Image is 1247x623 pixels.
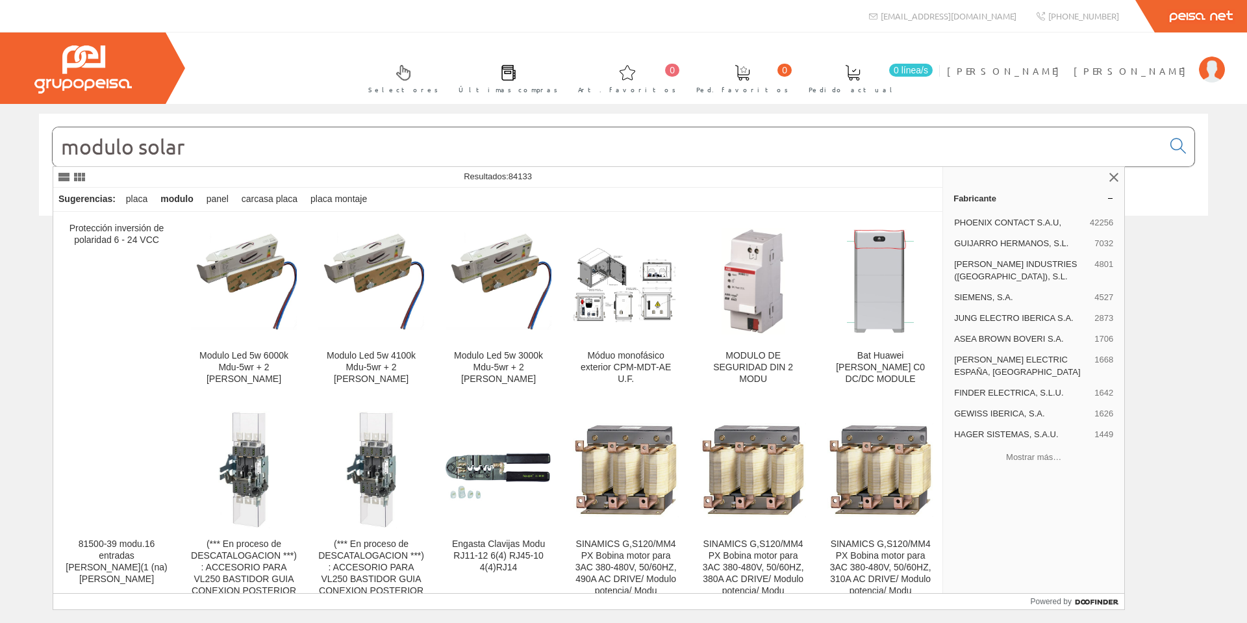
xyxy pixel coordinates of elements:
[160,194,194,204] strong: modulo
[573,350,679,385] div: Móduo monofásico exterior CPM-MDT-AE U.F.
[847,223,913,340] img: Bat Huawei LUNA C0 DC/DC MODULE
[700,539,806,597] div: SINAMICS G,S120/MM4 PX Bobina motor para 3AC 380-480V, 50/60HZ, 380A AC DRIVE/ Modulo potencia/ Modu
[435,212,562,400] a: Modulo Led 5w 3000k Mdu-5wr + 2 Imanes Kadylux Modulo Led 5w 3000k Mdu-5wr + 2 [PERSON_NAME]
[39,232,1208,243] div: © Grupo Peisa
[954,408,1089,420] span: GEWISS IBERICA, S.A.
[700,423,806,516] img: SINAMICS G,S120/MM4 PX Bobina motor para 3AC 380-480V, 50/60HZ, 380A AC DRIVE/ Modulo potencia/ Modu
[809,83,897,96] span: Pedido actual
[954,238,1089,249] span: GUIJARRO HERMANOS, S.L.
[1094,259,1113,282] span: 4801
[53,212,180,400] a: Protección inversión de polaridad 6 - 24 VCC
[881,10,1016,21] span: [EMAIL_ADDRESS][DOMAIN_NAME]
[64,223,170,246] div: Protección inversión de polaridad 6 - 24 VCC
[34,45,132,94] img: Grupo Peisa
[827,539,933,597] div: SINAMICS G,S120/MM4 PX Bobina motor para 3AC 380-480V, 50/60HZ, 310A AC DRIVE/ Modulo potencia/ Modu
[64,539,170,585] div: 81500-39 modu.16 entradas [PERSON_NAME](1 (na) [PERSON_NAME]
[817,212,944,400] a: Bat Huawei LUNA C0 DC/DC MODULE Bat Huawei [PERSON_NAME] C0 DC/DC MODULE
[218,411,270,528] img: (*** En proceso de DESCATALOGACION ***) : ACCESORIO PARA VL250 BASTIDOR GUIA CONEXION POSTERIOR MODU
[889,64,933,77] span: 0 línea/s
[191,350,297,385] div: Modulo Led 5w 6000k Mdu-5wr + 2 [PERSON_NAME]
[1090,217,1113,229] span: 42256
[954,292,1089,303] span: SIEMENS, S.A.
[305,188,372,211] div: placa montaje
[954,387,1089,399] span: FINDER ELECTRICA, S.L.U.
[947,54,1225,66] a: [PERSON_NAME] [PERSON_NAME]
[318,233,424,330] img: Modulo Led 5w 4100k Mdu-5wr + 2 Imanes Kadylux
[1031,594,1125,609] a: Powered by
[191,539,297,609] div: (*** En proceso de DESCATALOGACION ***) : ACCESORIO PARA VL250 BASTIDOR GUIA CONEXION POSTERIOR MODU
[700,228,806,334] img: MODULO DE SEGURIDAD DIN 2 MODU
[943,188,1124,209] a: Fabricante
[1094,292,1113,303] span: 4527
[464,172,532,181] span: Resultados:
[53,127,1163,166] input: Buscar...
[308,212,435,400] a: Modulo Led 5w 4100k Mdu-5wr + 2 Imanes Kadylux Modulo Led 5w 4100k Mdu-5wr + 2 [PERSON_NAME]
[827,423,933,516] img: SINAMICS G,S120/MM4 PX Bobina motor para 3AC 380-480V, 50/60HZ, 310A AC DRIVE/ Modulo potencia/ Modu
[1094,408,1113,420] span: 1626
[181,212,307,400] a: Modulo Led 5w 6000k Mdu-5wr + 2 Imanes Kadylux Modulo Led 5w 6000k Mdu-5wr + 2 [PERSON_NAME]
[53,190,118,209] div: Sugerencias:
[368,83,438,96] span: Selectores
[446,233,551,330] img: Modulo Led 5w 3000k Mdu-5wr + 2 Imanes Kadylux
[690,212,816,400] a: MODULO DE SEGURIDAD DIN 2 MODU MODULO DE SEGURIDAD DIN 2 MODU
[562,212,689,400] a: Móduo monofásico exterior CPM-MDT-AE U.F. Móduo monofásico exterior CPM-MDT-AE U.F.
[1048,10,1119,21] span: [PHONE_NUMBER]
[954,429,1089,440] span: HAGER SISTEMAS, S.A.U.
[827,350,933,385] div: Bat Huawei [PERSON_NAME] C0 DC/DC MODULE
[346,411,397,528] img: (*** En proceso de DESCATALOGACION ***) : ACCESORIO PARA VL250 BASTIDOR GUIA CONEXION POSTERIOR MODU
[573,236,679,325] img: Móduo monofásico exterior CPM-MDT-AE U.F.
[954,333,1089,345] span: ASEA BROWN BOVERI S.A.
[318,539,424,609] div: (*** En proceso de DESCATALOGACION ***) : ACCESORIO PARA VL250 BASTIDOR GUIA CONEXION POSTERIOR MODU
[954,312,1089,324] span: JUNG ELECTRO IBERICA S.A.
[954,354,1089,377] span: [PERSON_NAME] ELECTRIC ESPAÑA, [GEOGRAPHIC_DATA]
[1094,387,1113,399] span: 1642
[446,439,551,502] img: Engasta Clavijas Modu RJ11-12 6(4) RJ45-10 4(4)RJ14
[191,233,297,330] img: Modulo Led 5w 6000k Mdu-5wr + 2 Imanes Kadylux
[318,350,424,385] div: Modulo Led 5w 4100k Mdu-5wr + 2 [PERSON_NAME]
[954,259,1089,282] span: [PERSON_NAME] INDUSTRIES ([GEOGRAPHIC_DATA]), S.L.
[1031,596,1072,607] span: Powered by
[954,217,1085,229] span: PHOENIX CONTACT S.A.U,
[1094,312,1113,324] span: 2873
[201,188,234,211] div: panel
[459,83,558,96] span: Últimas compras
[121,188,153,211] div: placa
[236,188,303,211] div: carcasa placa
[1094,238,1113,249] span: 7032
[446,54,564,101] a: Últimas compras
[573,539,679,597] div: SINAMICS G,S120/MM4 PX Bobina motor para 3AC 380-480V, 50/60HZ, 490A AC DRIVE/ Modulo potencia/ Modu
[1094,429,1113,440] span: 1449
[696,83,788,96] span: Ped. favoritos
[446,539,551,574] div: Engasta Clavijas Modu RJ11-12 6(4) RJ45-10 4(4)RJ14
[1094,333,1113,345] span: 1706
[355,54,445,101] a: Selectores
[700,350,806,385] div: MODULO DE SEGURIDAD DIN 2 MODU
[578,83,676,96] span: Art. favoritos
[509,172,532,181] span: 84133
[948,446,1119,468] button: Mostrar más…
[777,64,792,77] span: 0
[947,64,1192,77] span: [PERSON_NAME] [PERSON_NAME]
[446,350,551,385] div: Modulo Led 5w 3000k Mdu-5wr + 2 [PERSON_NAME]
[1094,354,1113,377] span: 1668
[573,423,679,516] img: SINAMICS G,S120/MM4 PX Bobina motor para 3AC 380-480V, 50/60HZ, 490A AC DRIVE/ Modulo potencia/ Modu
[665,64,679,77] span: 0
